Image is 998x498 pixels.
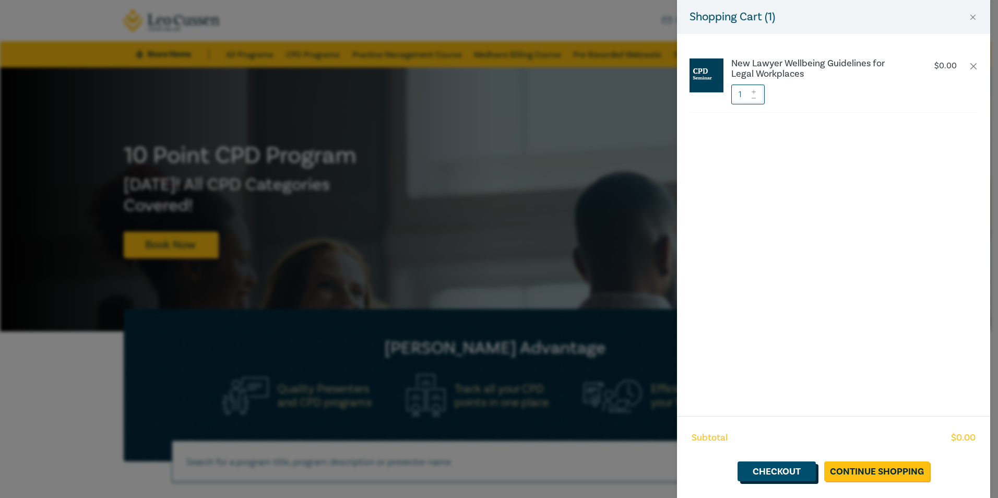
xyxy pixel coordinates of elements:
input: 1 [731,85,765,104]
h5: Shopping Cart ( 1 ) [690,8,775,26]
button: Close [968,13,978,22]
a: New Lawyer Wellbeing Guidelines for Legal Workplaces [731,58,905,79]
a: Continue Shopping [824,461,930,481]
p: $ 0.00 [934,61,957,71]
span: $ 0.00 [951,431,976,445]
img: CPD%20Seminar.jpg [690,58,723,92]
a: Checkout [738,461,816,481]
span: Subtotal [692,431,728,445]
